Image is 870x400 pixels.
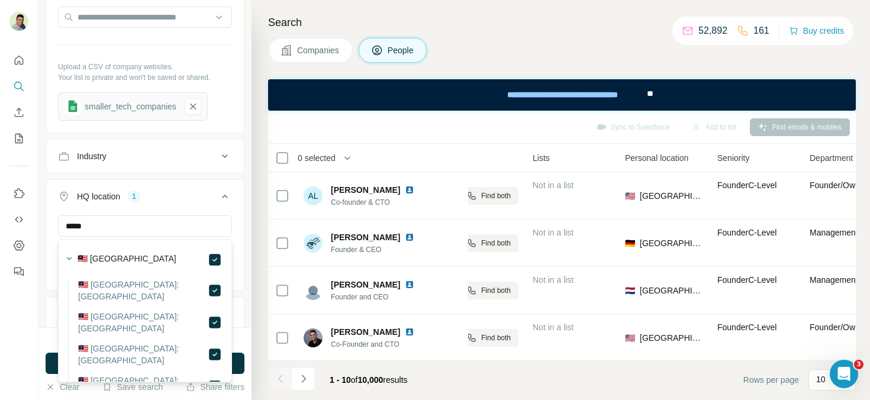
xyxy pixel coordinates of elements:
p: Upload a CSV of company websites. [58,62,232,72]
label: 🇲🇾 [GEOGRAPHIC_DATA]: [GEOGRAPHIC_DATA] [78,279,208,302]
img: LinkedIn logo [405,185,414,195]
iframe: Intercom live chat [830,360,858,388]
span: Co-Founder and CTO [331,339,419,350]
span: [PERSON_NAME] [331,326,400,338]
button: Use Surfe API [9,209,28,230]
button: Dashboard [9,235,28,256]
button: Use Surfe on LinkedIn [9,183,28,204]
span: 🇳🇱 [625,285,635,296]
label: 🇲🇾 [GEOGRAPHIC_DATA]: [GEOGRAPHIC_DATA] [78,311,208,334]
button: HQ location1 [46,182,244,215]
button: Search [9,76,28,97]
span: Find both [481,238,511,249]
span: [GEOGRAPHIC_DATA] [640,190,703,202]
span: Founder & CEO [331,244,419,255]
span: results [330,375,408,385]
button: Feedback [9,261,28,282]
span: People [388,44,415,56]
span: Find both [481,333,511,343]
div: 1 [127,191,141,202]
img: LinkedIn logo [405,327,414,337]
span: 1 - 10 [330,375,351,385]
span: Founder C-Level [717,180,776,190]
span: [PERSON_NAME] [331,231,400,243]
button: My lists [9,128,28,149]
span: [GEOGRAPHIC_DATA] [640,237,703,249]
div: AL [304,186,323,205]
span: Not in a list [533,228,573,237]
h4: Search [268,14,856,31]
span: [GEOGRAPHIC_DATA] [640,332,703,344]
p: 10 [816,373,826,385]
span: Not in a list [533,275,573,285]
span: Founder C-Level [717,228,776,237]
span: Founder C-Level [717,322,776,332]
button: Find both [440,234,518,252]
span: [GEOGRAPHIC_DATA] [640,285,703,296]
span: Not in a list [533,180,573,190]
button: Buy credits [789,22,844,39]
p: 161 [753,24,769,38]
span: Find both [481,191,511,201]
img: LinkedIn logo [405,233,414,242]
span: 🇺🇸 [625,332,635,344]
img: Avatar [304,281,323,300]
div: Industry [77,150,107,162]
span: Founder C-Level [717,275,776,285]
span: Department [810,152,853,164]
span: 🇩🇪 [625,237,635,249]
label: 🇲🇾 [GEOGRAPHIC_DATA]: [GEOGRAPHIC_DATA] [78,375,208,398]
span: Companies [297,44,340,56]
span: [PERSON_NAME] [331,184,400,196]
span: Personal location [625,152,688,164]
button: Find both [440,329,518,347]
span: Founder and CEO [331,292,419,302]
button: Find both [440,282,518,299]
label: 🇲🇾 [GEOGRAPHIC_DATA]: [GEOGRAPHIC_DATA] [78,343,208,366]
button: Enrich CSV [9,102,28,123]
div: smaller_tech_companies [85,101,176,112]
span: Seniority [717,152,749,164]
span: Rows per page [743,374,799,386]
button: Clear [46,381,79,393]
span: 3 [854,360,863,369]
button: Annual revenue ($) [46,300,244,328]
span: Co-founder & CTO [331,197,419,208]
span: 10,000 [358,375,384,385]
label: 🇲🇾 [GEOGRAPHIC_DATA] [78,253,176,267]
img: Avatar [9,12,28,31]
p: 52,892 [698,24,727,38]
button: Navigate to next page [292,367,315,391]
div: HQ location [77,191,120,202]
span: Lists [533,152,550,164]
button: Run search [46,353,244,374]
p: Your list is private and won't be saved or shared. [58,72,232,83]
button: Find both [440,187,518,205]
span: 0 selected [298,152,336,164]
img: LinkedIn logo [405,280,414,289]
span: of [351,375,358,385]
span: Not in a list [533,322,573,332]
img: Avatar [304,234,323,253]
iframe: Banner [268,79,856,111]
img: Avatar [304,328,323,347]
button: Share filters [186,381,244,393]
img: gsheets icon [65,98,81,115]
span: [PERSON_NAME] [331,279,400,291]
span: 🇺🇸 [625,190,635,202]
button: Industry [46,142,244,170]
button: Save search [102,381,163,393]
button: Quick start [9,50,28,71]
span: Find both [481,285,511,296]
